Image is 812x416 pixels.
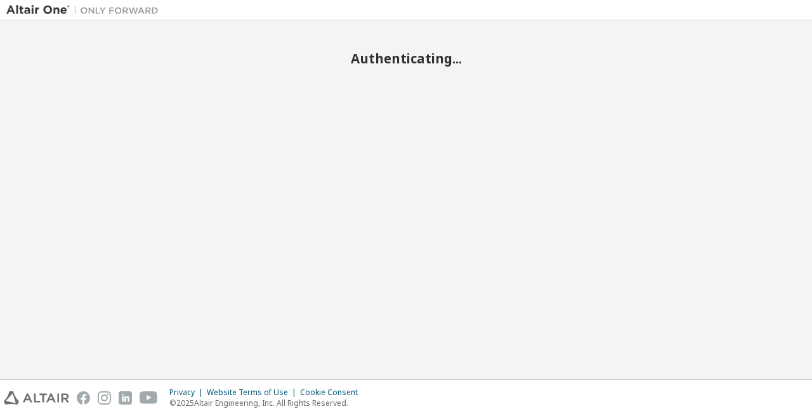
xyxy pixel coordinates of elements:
img: Altair One [6,4,165,16]
div: Privacy [169,387,207,398]
img: linkedin.svg [119,391,132,405]
div: Website Terms of Use [207,387,300,398]
img: instagram.svg [98,391,111,405]
h2: Authenticating... [6,50,806,67]
img: altair_logo.svg [4,391,69,405]
p: © 2025 Altair Engineering, Inc. All Rights Reserved. [169,398,365,408]
img: youtube.svg [140,391,158,405]
div: Cookie Consent [300,387,365,398]
img: facebook.svg [77,391,90,405]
